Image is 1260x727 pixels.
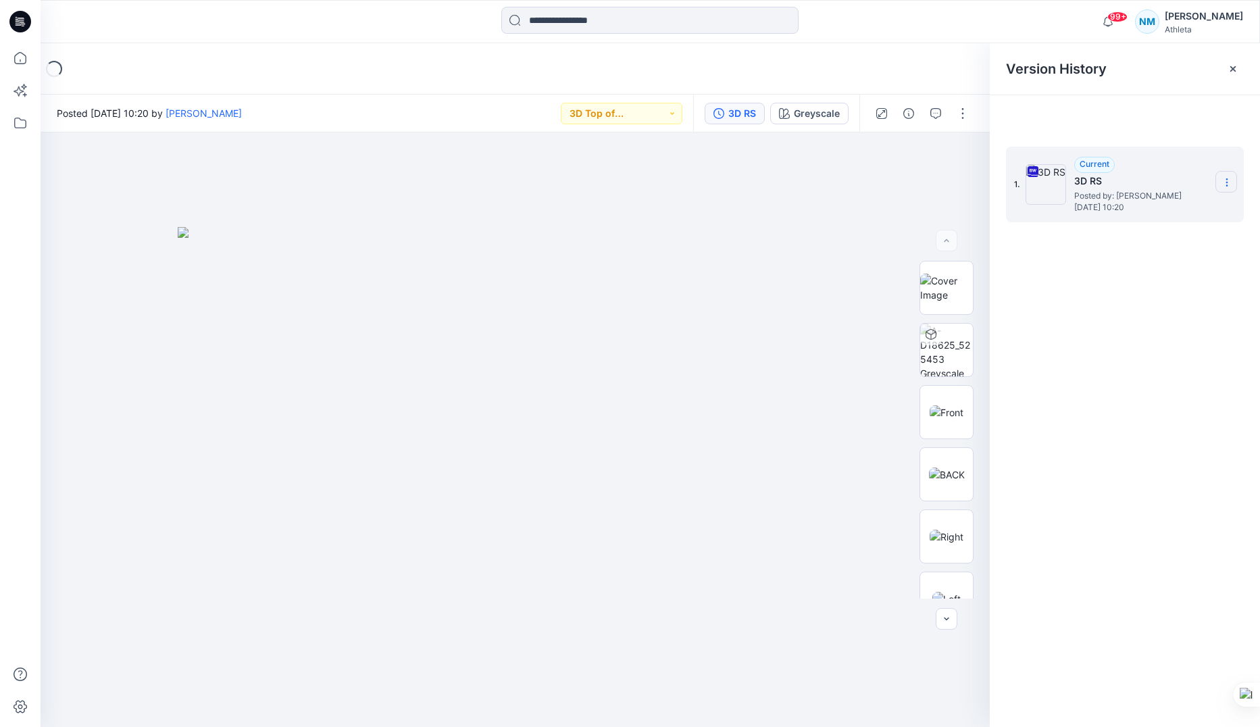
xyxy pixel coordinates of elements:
[1107,11,1128,22] span: 99+
[1014,178,1020,191] span: 1.
[920,274,973,302] img: Cover Image
[932,592,961,606] img: Left
[728,106,756,121] div: 3D RS
[1228,64,1238,74] button: Close
[929,468,965,482] img: BACK
[1080,159,1109,169] span: Current
[57,106,242,120] span: Posted [DATE] 10:20 by
[770,103,849,124] button: Greyscale
[1074,173,1209,189] h5: 3D RS
[166,107,242,119] a: [PERSON_NAME]
[1026,164,1066,205] img: 3D RS
[1006,61,1107,77] span: Version History
[1165,8,1243,24] div: [PERSON_NAME]
[1074,189,1209,203] span: Posted by: Debbie Chu
[705,103,765,124] button: 3D RS
[920,324,973,376] img: A-D18625_525453 Greyscale
[930,530,963,544] img: Right
[1165,24,1243,34] div: Athleta
[898,103,919,124] button: Details
[930,405,963,420] img: Front
[1074,203,1209,212] span: [DATE] 10:20
[178,227,853,727] img: eyJhbGciOiJIUzI1NiIsImtpZCI6IjAiLCJzbHQiOiJzZXMiLCJ0eXAiOiJKV1QifQ.eyJkYXRhIjp7InR5cGUiOiJzdG9yYW...
[1135,9,1159,34] div: NM
[794,106,840,121] div: Greyscale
